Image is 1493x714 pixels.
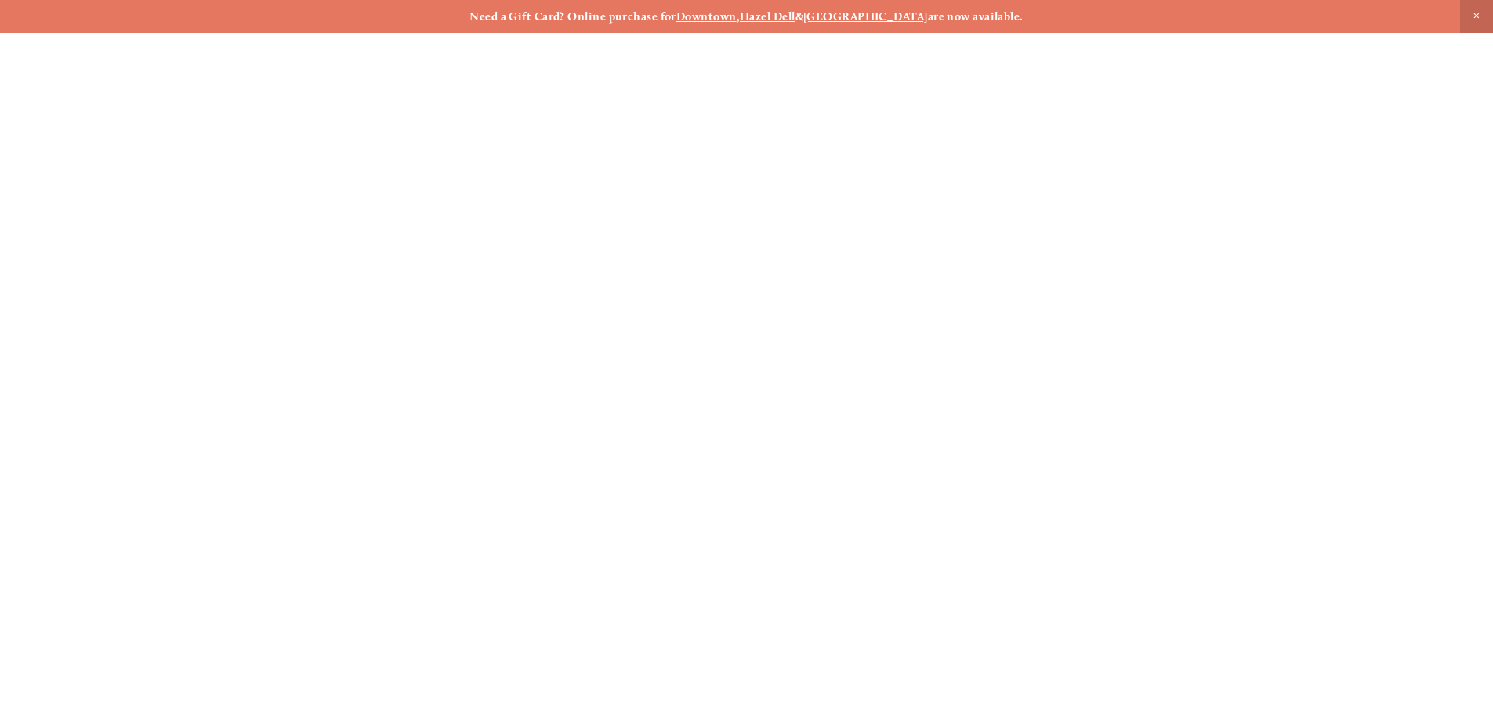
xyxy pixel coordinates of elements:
[469,9,676,24] strong: Need a Gift Card? Online purchase for
[676,9,737,24] a: Downtown
[795,9,803,24] strong: &
[928,9,1024,24] strong: are now available.
[740,9,795,24] a: Hazel Dell
[803,9,928,24] a: [GEOGRAPHIC_DATA]
[737,9,740,24] strong: ,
